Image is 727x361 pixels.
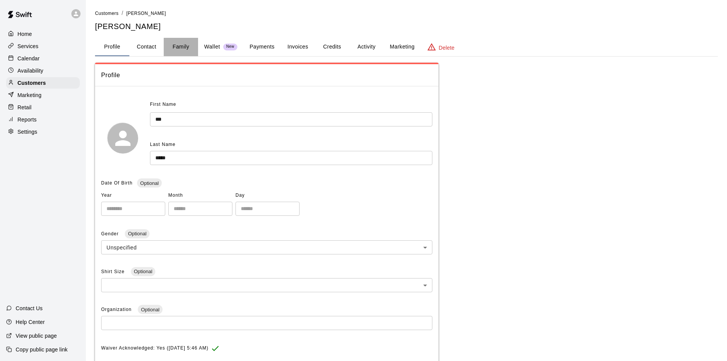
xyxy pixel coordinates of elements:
[95,38,129,56] button: Profile
[6,126,80,138] a: Settings
[6,53,80,64] a: Calendar
[16,346,68,353] p: Copy public page link
[101,269,126,274] span: Shirt Size
[439,44,455,52] p: Delete
[6,114,80,125] a: Reports
[101,189,165,202] span: Year
[18,79,46,87] p: Customers
[129,38,164,56] button: Contact
[101,70,432,80] span: Profile
[18,67,44,74] p: Availability
[384,38,421,56] button: Marketing
[6,65,80,76] a: Availability
[6,77,80,89] a: Customers
[6,40,80,52] a: Services
[235,189,300,202] span: Day
[126,11,166,16] span: [PERSON_NAME]
[101,240,432,254] div: Unspecified
[18,30,32,38] p: Home
[18,116,37,123] p: Reports
[95,9,718,18] nav: breadcrumb
[18,128,37,136] p: Settings
[101,231,120,236] span: Gender
[243,38,280,56] button: Payments
[122,9,123,17] li: /
[101,342,208,355] span: Waiver Acknowledged: Yes ([DATE] 5:46 AM)
[16,318,45,326] p: Help Center
[18,104,32,111] p: Retail
[95,10,119,16] a: Customers
[164,38,198,56] button: Family
[315,38,349,56] button: Credits
[18,55,40,62] p: Calendar
[6,102,80,113] a: Retail
[101,180,132,186] span: Date Of Birth
[204,43,220,51] p: Wallet
[349,38,384,56] button: Activity
[131,269,155,274] span: Optional
[95,11,119,16] span: Customers
[125,231,149,236] span: Optional
[16,332,57,340] p: View public page
[95,21,718,32] h5: [PERSON_NAME]
[280,38,315,56] button: Invoices
[138,307,162,312] span: Optional
[6,28,80,40] a: Home
[18,91,42,99] p: Marketing
[137,180,161,186] span: Optional
[101,307,133,312] span: Organization
[223,44,237,49] span: New
[168,189,232,202] span: Month
[150,142,176,147] span: Last Name
[18,42,39,50] p: Services
[150,99,176,111] span: First Name
[6,89,80,101] a: Marketing
[16,304,43,312] p: Contact Us
[95,38,718,56] div: basic tabs example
